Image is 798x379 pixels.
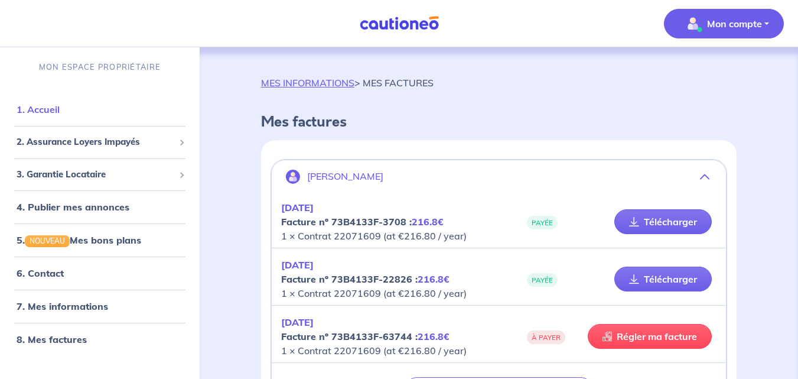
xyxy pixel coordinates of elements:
[17,201,129,213] a: 4. Publier mes annonces
[412,216,444,228] em: 216.8€
[5,294,195,318] div: 7. Mes informations
[281,258,499,300] p: 1 × Contrat 22071609 (at €216.80 / year)
[17,234,141,246] a: 5.NOUVEAUMes bons plans
[527,216,558,229] span: PAYÉE
[281,216,444,228] strong: Facture nº 73B4133F-3708 :
[355,16,444,31] img: Cautioneo
[614,267,712,291] a: Télécharger
[17,103,60,115] a: 1. Accueil
[281,202,314,213] em: [DATE]
[281,315,499,358] p: 1 × Contrat 22071609 (at €216.80 / year)
[281,273,450,285] strong: Facture nº 73B4133F-22826 :
[281,331,450,342] strong: Facture nº 73B4133F-63744 :
[707,17,762,31] p: Mon compte
[5,98,195,121] div: 1. Accueil
[5,195,195,219] div: 4. Publier mes annonces
[39,61,161,73] p: MON ESPACE PROPRIÉTAIRE
[527,273,558,287] span: PAYÉE
[683,14,702,33] img: illu_account_valid_menu.svg
[17,267,64,279] a: 6. Contact
[527,331,565,344] span: À PAYER
[614,209,712,234] a: Télécharger
[5,261,195,285] div: 6. Contact
[261,76,434,90] p: > MES FACTURES
[281,200,499,243] p: 1 × Contrat 22071609 (at €216.80 / year)
[281,259,314,271] em: [DATE]
[17,135,174,149] span: 2. Assurance Loyers Impayés
[17,168,174,182] span: 3. Garantie Locataire
[286,170,300,184] img: illu_account.svg
[281,316,314,328] em: [DATE]
[261,77,354,89] a: MES INFORMATIONS
[664,9,784,38] button: illu_account_valid_menu.svgMon compte
[5,328,195,351] div: 8. Mes factures
[588,324,712,349] a: Régler ma facture
[5,131,195,154] div: 2. Assurance Loyers Impayés
[307,171,383,182] p: [PERSON_NAME]
[5,228,195,252] div: 5.NOUVEAUMes bons plans
[5,163,195,186] div: 3. Garantie Locataire
[418,331,450,342] em: 216.8€
[261,114,737,131] h4: Mes factures
[17,300,108,312] a: 7. Mes informations
[418,273,450,285] em: 216.8€
[272,163,726,191] button: [PERSON_NAME]
[17,333,87,345] a: 8. Mes factures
